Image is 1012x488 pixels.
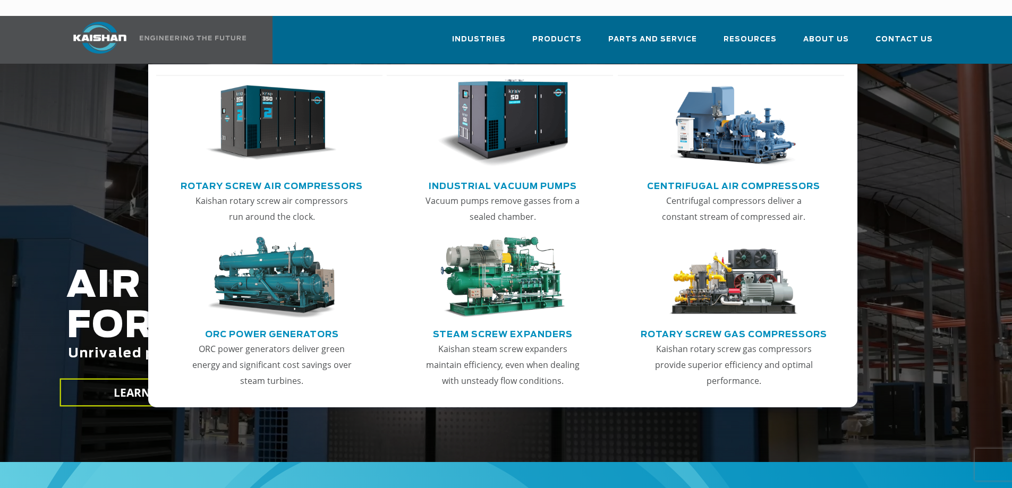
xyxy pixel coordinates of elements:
p: Kaishan rotary screw air compressors run around the clock. [189,193,355,225]
a: Industries [452,25,506,62]
span: Parts and Service [608,33,697,46]
img: thumb-Rotary-Screw-Gas-Compressors [668,237,799,319]
img: thumb-Centrifugal-Air-Compressors [668,79,799,167]
span: Contact Us [875,33,933,46]
img: thumb-Steam-Screw-Expanders [437,237,568,319]
a: Kaishan USA [60,16,248,64]
h2: AIR COMPRESSORS FOR THE [66,266,797,394]
a: Products [532,25,582,62]
a: LEARN MORE [59,379,240,407]
a: Parts and Service [608,25,697,62]
span: Resources [724,33,777,46]
img: thumb-ORC-Power-Generators [206,237,337,319]
a: About Us [803,25,849,62]
a: Centrifugal Air Compressors [647,177,820,193]
img: thumb-Industrial-Vacuum-Pumps [437,79,568,167]
p: ORC power generators deliver green energy and significant cost savings over steam turbines. [189,341,355,389]
a: Industrial Vacuum Pumps [429,177,577,193]
span: About Us [803,33,849,46]
a: Rotary Screw Air Compressors [181,177,363,193]
p: Kaishan steam screw expanders maintain efficiency, even when dealing with unsteady flow conditions. [420,341,585,389]
span: Industries [452,33,506,46]
img: thumb-Rotary-Screw-Air-Compressors [206,79,337,167]
span: Products [532,33,582,46]
a: Contact Us [875,25,933,62]
span: LEARN MORE [113,385,186,400]
img: kaishan logo [60,22,140,54]
a: ORC Power Generators [205,325,339,341]
a: Rotary Screw Gas Compressors [641,325,827,341]
a: Resources [724,25,777,62]
img: Engineering the future [140,36,246,40]
p: Centrifugal compressors deliver a constant stream of compressed air. [651,193,817,225]
span: Unrivaled performance with up to 35% energy cost savings. [68,347,523,360]
a: Steam Screw Expanders [433,325,573,341]
p: Kaishan rotary screw gas compressors provide superior efficiency and optimal performance. [651,341,817,389]
p: Vacuum pumps remove gasses from a sealed chamber. [420,193,585,225]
